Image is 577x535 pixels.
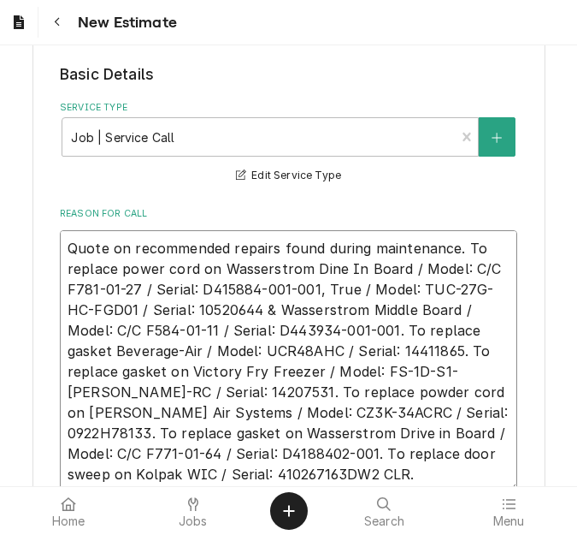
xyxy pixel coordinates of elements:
button: Navigate back [42,7,73,38]
svg: Create New Service [492,132,502,144]
span: Home [52,514,85,528]
div: Reason For Call [60,207,517,492]
span: New Estimate [73,11,177,34]
button: Create Object [270,492,308,530]
legend: Basic Details [60,63,517,86]
div: Service Type [60,101,517,186]
a: Home [7,490,130,532]
span: Search [364,514,404,528]
button: Create New Service [479,117,515,157]
span: Jobs [179,514,208,528]
a: Jobs [132,490,255,532]
label: Reason For Call [60,207,517,221]
a: Go to Estimates [3,7,34,38]
a: Search [323,490,446,532]
span: Menu [493,514,525,528]
label: Service Type [60,101,517,115]
a: Menu [447,490,570,532]
textarea: Quote on recommended repairs found during maintenance. To replace power cord on Wasserstrom Dine ... [60,230,517,492]
button: Edit Service Type [233,165,344,187]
